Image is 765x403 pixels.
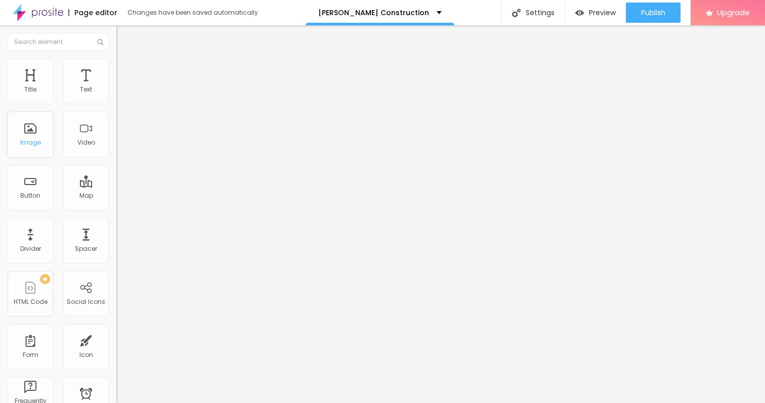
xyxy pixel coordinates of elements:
img: Icone [97,39,103,45]
div: Social Icons [67,298,105,305]
span: Preview [589,9,616,17]
div: Button [20,192,40,199]
div: Spacer [75,245,97,252]
div: Text [80,86,92,93]
div: Image [20,139,41,146]
img: view-1.svg [575,9,584,17]
button: Publish [626,3,681,23]
input: Search element [8,33,109,51]
img: Icone [512,9,521,17]
div: Divider [20,245,41,252]
span: Publish [641,9,665,17]
span: Upgrade [717,8,750,17]
div: Page editor [68,9,117,16]
button: Preview [565,3,626,23]
div: HTML Code [14,298,48,305]
div: Video [77,139,95,146]
div: Icon [79,351,93,359]
div: Map [79,192,93,199]
iframe: Editor [116,25,765,403]
div: Title [24,86,36,93]
p: [PERSON_NAME] Construction [318,9,429,16]
div: Form [23,351,38,359]
div: Changes have been saved automatically [127,10,258,16]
